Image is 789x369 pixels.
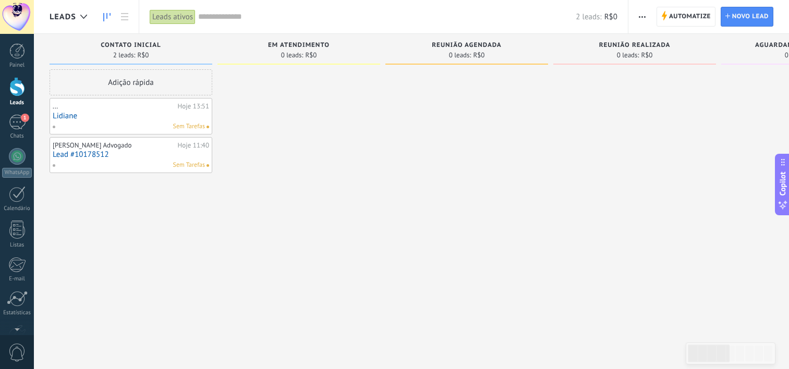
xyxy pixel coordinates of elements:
div: Leads [2,100,32,106]
span: R$0 [137,52,149,58]
div: Contato inicial [55,42,207,51]
span: Copilot [778,172,788,196]
span: Sem Tarefas [173,161,205,170]
span: Nenhuma tarefa atribuída [207,164,209,167]
div: Em atendimento [223,42,375,51]
a: Novo lead [721,7,773,27]
div: Hoje 11:40 [178,141,209,150]
div: Chats [2,133,32,140]
span: Reunião realizada [599,42,671,49]
span: Automatize [669,7,711,26]
div: Hoje 13:51 [178,102,209,110]
div: ... [53,102,175,110]
span: 2 leads: [113,52,136,58]
span: Reunião agendada [432,42,501,49]
span: R$0 [473,52,484,58]
div: Leads ativos [150,9,196,24]
div: Listas [2,242,32,249]
button: Mais [635,7,650,27]
span: 2 leads: [576,12,601,22]
span: Nenhuma tarefa atribuída [207,126,209,128]
span: 0 leads: [617,52,639,58]
div: Calendário [2,205,32,212]
div: Adição rápida [50,69,212,95]
span: 1 [21,114,29,122]
div: Reunião realizada [559,42,711,51]
div: Estatísticas [2,310,32,316]
span: R$0 [305,52,317,58]
a: Automatize [657,7,715,27]
div: Painel [2,62,32,69]
span: Novo lead [732,7,769,26]
span: Leads [50,12,76,22]
span: R$0 [641,52,652,58]
a: Lista [116,7,133,27]
div: E-mail [2,276,32,282]
span: Sem Tarefas [173,122,205,131]
span: R$0 [604,12,617,22]
span: 0 leads: [281,52,304,58]
div: Reunião agendada [391,42,543,51]
span: 0 leads: [449,52,471,58]
a: Leads [98,7,116,27]
span: Em atendimento [268,42,330,49]
span: Contato inicial [101,42,161,49]
div: [PERSON_NAME] Advogado [53,141,175,150]
a: Lidiane [53,112,209,120]
div: WhatsApp [2,168,32,178]
a: Lead #10178512 [53,150,209,159]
